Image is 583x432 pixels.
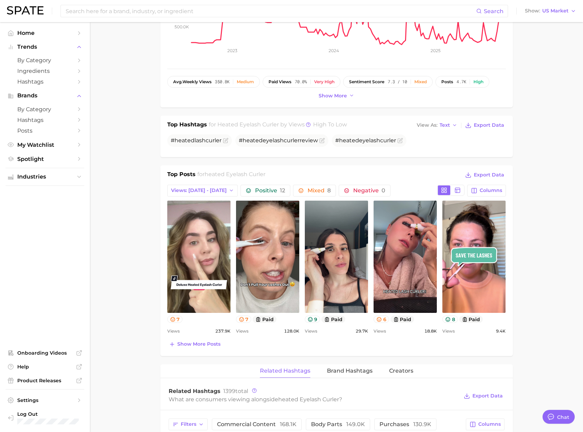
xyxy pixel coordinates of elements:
button: 7 [236,316,252,323]
span: Creators [389,368,413,374]
div: Mixed [414,79,427,84]
button: 6 [374,316,389,323]
span: Views [442,327,455,335]
div: Very high [314,79,335,84]
span: total [223,388,248,394]
span: Brands [17,93,73,99]
span: # lash [171,137,222,144]
span: Hashtags [17,78,73,85]
button: paid [253,316,276,323]
span: Help [17,364,73,370]
span: 1399 [223,388,235,394]
a: Home [6,28,84,38]
button: Trends [6,42,84,52]
a: Product Releases [6,375,84,386]
div: Medium [237,79,254,84]
button: 7 [167,316,183,323]
span: heated eyelash curler [205,171,265,177]
span: weekly views [173,79,211,84]
span: commercial content [217,422,297,427]
button: paid views70.0%Very high [263,76,340,88]
span: heated eyelash curler [217,121,279,128]
a: Onboarding Videos [6,348,84,358]
button: 9 [305,316,320,323]
button: Flag as miscategorized or irrelevant [223,138,228,143]
span: 18.8k [424,327,437,335]
a: Hashtags [6,76,84,87]
span: Spotlight [17,156,73,162]
span: Text [440,123,450,127]
span: US Market [542,9,568,13]
button: Columns [466,419,504,430]
a: Posts [6,125,84,136]
span: Show more [319,93,347,99]
span: purchases [379,422,431,427]
span: My Watchlist [17,142,73,148]
span: # [335,137,396,144]
span: Show [525,9,540,13]
h2: for [197,170,265,181]
span: Views [374,327,386,335]
div: High [473,79,483,84]
span: 128.0k [284,327,299,335]
button: Views: [DATE] - [DATE] [167,185,238,196]
a: Help [6,362,84,372]
span: Positive [255,188,285,193]
a: Settings [6,395,84,405]
button: Export Data [463,170,506,180]
tspan: 2023 [227,48,237,53]
button: Filters [169,419,208,430]
h2: for by Views [209,121,347,130]
span: Product Releases [17,377,73,384]
span: 9.4k [496,327,506,335]
button: View AsText [415,121,459,130]
span: 29.7k [356,327,368,335]
input: Search here for a brand, industry, or ingredient [65,5,476,17]
button: Columns [467,185,506,196]
a: Hashtags [6,115,84,125]
span: Log Out [17,411,79,417]
button: Industries [6,172,84,182]
span: high to low [313,121,347,128]
span: 130.9k [413,421,431,428]
button: paid [321,316,345,323]
span: Hashtags [17,117,73,123]
a: by Category [6,104,84,115]
span: Settings [17,397,73,403]
span: Export Data [474,172,504,178]
tspan: 2025 [431,48,441,53]
span: View As [417,123,438,127]
a: Log out. Currently logged in with e-mail yumi.toki@spate.nyc. [6,409,84,426]
span: 4.7k [457,79,466,84]
span: posts [441,79,453,84]
span: Columns [480,188,502,193]
span: 8 [327,187,331,194]
a: Spotlight [6,154,84,164]
span: Trends [17,44,73,50]
span: 0 [382,187,385,194]
button: paid [391,316,414,323]
span: Mixed [308,188,331,193]
span: Onboarding Videos [17,350,73,356]
tspan: 500.0k [175,24,189,29]
span: Related Hashtags [260,368,310,374]
span: 149.0k [346,421,365,428]
span: sentiment score [349,79,384,84]
span: # review [239,137,318,144]
div: What are consumers viewing alongside ? [169,395,459,404]
span: Export Data [474,122,504,128]
span: curler [380,137,396,144]
abbr: average [173,79,182,84]
span: Columns [478,421,501,427]
span: heated [175,137,195,144]
span: body parts [311,422,365,427]
span: by Category [17,106,73,113]
button: paid [459,316,483,323]
span: Views: [DATE] - [DATE] [171,188,227,193]
button: posts4.7kHigh [435,76,489,88]
span: curler [206,137,222,144]
span: Related Hashtags [169,388,220,394]
span: 12 [280,187,285,194]
tspan: 2024 [329,48,339,53]
span: Posts [17,127,73,134]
